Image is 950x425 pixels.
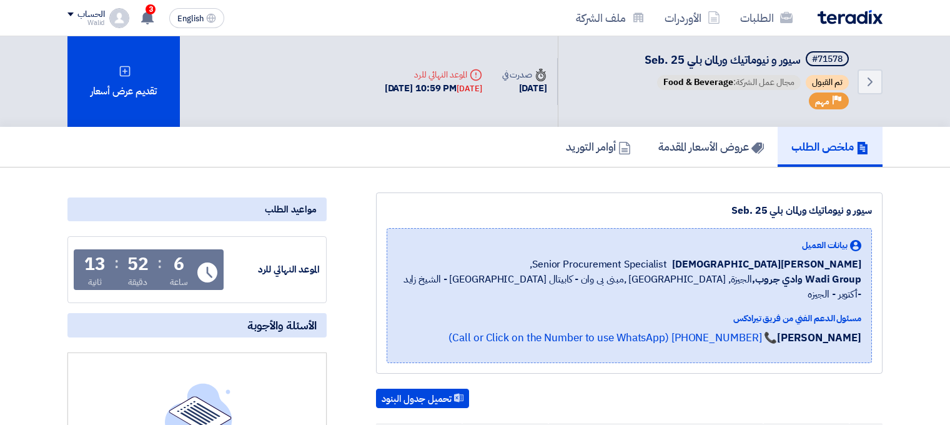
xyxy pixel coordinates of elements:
[174,256,184,273] div: 6
[448,330,777,346] a: 📞 [PHONE_NUMBER] (Call or Click on the Number to use WhatsApp)
[818,10,883,24] img: Teradix logo
[387,203,872,218] div: سيور و نيوماتيك ورلمان بلي Seb. 25
[67,197,327,221] div: مواعيد الطلب
[645,127,778,167] a: عروض الأسعار المقدمة
[655,3,730,32] a: الأوردرات
[672,257,861,272] span: [PERSON_NAME][DEMOGRAPHIC_DATA]
[247,318,317,332] span: الأسئلة والأجوبة
[791,139,869,154] h5: ملخص الطلب
[84,256,106,273] div: 13
[658,139,764,154] h5: عروض الأسعار المقدمة
[67,19,104,26] div: Walid
[114,252,119,274] div: :
[146,4,156,14] span: 3
[109,8,129,28] img: profile_test.png
[397,272,861,302] span: الجيزة, [GEOGRAPHIC_DATA] ,مبنى بى وان - كابيتال [GEOGRAPHIC_DATA] - الشيخ زايد -أكتوبر - الجيزه
[812,55,843,64] div: #71578
[385,81,482,96] div: [DATE] 10:59 PM
[88,276,102,289] div: ثانية
[566,139,631,154] h5: أوامر التوريد
[663,76,733,89] span: Food & Beverage
[778,127,883,167] a: ملخص الطلب
[657,75,801,90] span: مجال عمل الشركة:
[502,81,547,96] div: [DATE]
[752,272,861,287] b: Wadi Group وادي جروب,
[777,330,861,346] strong: [PERSON_NAME]
[157,252,162,274] div: :
[815,96,829,107] span: مهم
[802,239,848,252] span: بيانات العميل
[127,256,149,273] div: 52
[502,68,547,81] div: صدرت في
[170,276,188,289] div: ساعة
[385,68,482,81] div: الموعد النهائي للرد
[67,36,180,127] div: تقديم عرض أسعار
[169,8,224,28] button: English
[730,3,803,32] a: الطلبات
[77,9,104,20] div: الحساب
[177,14,204,23] span: English
[552,127,645,167] a: أوامر التوريد
[645,51,851,69] h5: سيور و نيوماتيك ورلمان بلي Seb. 25
[226,262,320,277] div: الموعد النهائي للرد
[645,51,801,68] span: سيور و نيوماتيك ورلمان بلي Seb. 25
[457,82,482,95] div: [DATE]
[566,3,655,32] a: ملف الشركة
[376,389,469,409] button: تحميل جدول البنود
[530,257,667,272] span: Senior Procurement Specialist,
[806,75,849,90] span: تم القبول
[397,312,861,325] div: مسئول الدعم الفني من فريق تيرادكس
[128,276,147,289] div: دقيقة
